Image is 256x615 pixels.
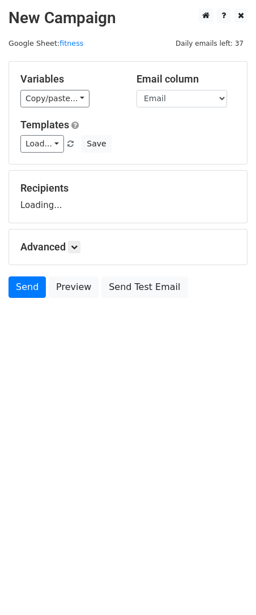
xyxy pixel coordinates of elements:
a: fitness [59,39,83,47]
a: Load... [20,135,64,153]
span: Daily emails left: 37 [172,37,248,50]
h5: Recipients [20,182,236,194]
h2: New Campaign [8,8,248,28]
a: Send Test Email [101,276,187,298]
div: Loading... [20,182,236,211]
button: Save [82,135,111,153]
small: Google Sheet: [8,39,83,47]
a: Preview [49,276,99,298]
h5: Email column [136,73,236,85]
a: Daily emails left: 37 [172,39,248,47]
a: Send [8,276,46,298]
a: Templates [20,119,69,131]
a: Copy/paste... [20,90,89,107]
h5: Advanced [20,241,236,253]
h5: Variables [20,73,120,85]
